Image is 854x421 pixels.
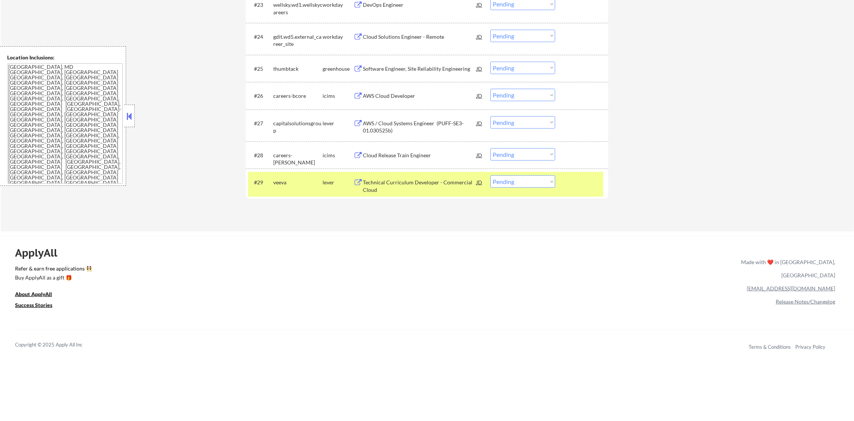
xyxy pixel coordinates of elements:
[15,246,66,259] div: ApplyAll
[323,33,353,41] div: workday
[323,120,353,127] div: lever
[749,344,791,350] a: Terms & Conditions
[476,116,483,130] div: JD
[363,152,476,159] div: Cloud Release Train Engineer
[254,179,267,186] div: #29
[363,33,476,41] div: Cloud Solutions Engineer - Remote
[254,33,267,41] div: #24
[476,148,483,162] div: JD
[7,54,123,61] div: Location Inclusions:
[15,341,102,349] div: Copyright © 2025 Apply All Inc
[273,120,323,134] div: capitalsolutionsgroup
[476,89,483,102] div: JD
[273,1,323,16] div: wellsky.wd1.wellskycareers
[323,179,353,186] div: lever
[15,290,62,300] a: About ApplyAll
[323,65,353,73] div: greenhouse
[776,298,835,305] a: Release Notes/Changelog
[273,92,323,100] div: careers-bcore
[15,302,52,308] u: Success Stories
[254,152,267,159] div: #28
[363,179,476,193] div: Technical Curriculum Developer - Commercial Cloud
[323,92,353,100] div: icims
[476,62,483,75] div: JD
[273,179,323,186] div: veeva
[363,92,476,100] div: AWS Cloud Developer
[254,92,267,100] div: #26
[273,65,323,73] div: thumbtack
[15,266,584,274] a: Refer & earn free applications 👯‍♀️
[323,152,353,159] div: icims
[273,152,323,166] div: careers-[PERSON_NAME]
[363,65,476,73] div: Software Engineer, Site Reliability Engineering
[15,291,52,297] u: About ApplyAll
[15,301,62,311] a: Success Stories
[323,1,353,9] div: workday
[476,30,483,43] div: JD
[15,275,90,280] div: Buy ApplyAll as a gift 🎁
[254,65,267,73] div: #25
[363,120,476,134] div: AWS / Cloud Systems Engineer (PUFF-SE3-01.030525b)
[795,344,825,350] a: Privacy Policy
[476,175,483,189] div: JD
[747,285,835,292] a: [EMAIL_ADDRESS][DOMAIN_NAME]
[254,1,267,9] div: #23
[273,33,323,48] div: gdit.wd5.external_career_site
[254,120,267,127] div: #27
[363,1,476,9] div: DevOps Engineer
[738,255,835,282] div: Made with ❤️ in [GEOGRAPHIC_DATA], [GEOGRAPHIC_DATA]
[15,274,90,283] a: Buy ApplyAll as a gift 🎁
